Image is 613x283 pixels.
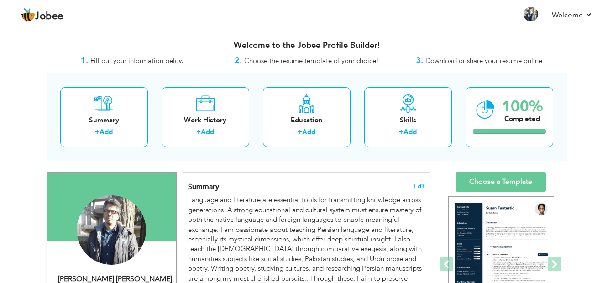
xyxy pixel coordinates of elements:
[235,55,242,66] strong: 2.
[201,127,214,136] a: Add
[502,114,543,124] div: Completed
[35,11,63,21] span: Jobee
[403,127,417,136] a: Add
[302,127,315,136] a: Add
[244,56,379,65] span: Choose the resume template of your choice!
[552,10,592,21] a: Welcome
[188,182,219,192] span: Summary
[77,195,146,265] img: Dr. Syed Asad Ali Kazmi
[196,127,201,137] label: +
[47,41,567,50] h3: Welcome to the Jobee Profile Builder!
[414,183,425,189] span: Edit
[100,127,113,136] a: Add
[21,8,35,22] img: jobee.io
[456,172,546,192] a: Choose a Template
[399,127,403,137] label: +
[188,182,424,191] h4: Adding a summary is a quick and easy way to highlight your experience and interests.
[502,99,543,114] div: 100%
[95,127,100,137] label: +
[21,8,63,22] a: Jobee
[68,115,141,125] div: Summary
[81,55,88,66] strong: 1.
[169,115,242,125] div: Work History
[425,56,544,65] span: Download or share your resume online.
[524,7,538,21] img: Profile Img
[372,115,445,125] div: Skills
[416,55,423,66] strong: 3.
[90,56,185,65] span: Fill out your information below.
[270,115,343,125] div: Education
[298,127,302,137] label: +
